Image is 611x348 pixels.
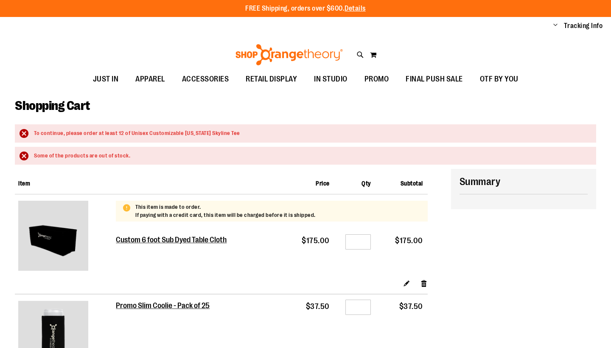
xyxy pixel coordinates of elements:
[399,302,423,311] span: $37.50
[480,70,519,89] span: OTF BY YOU
[356,70,398,89] a: PROMO
[116,236,228,245] a: Custom 6 foot Sub Dyed Table Cloth
[237,70,305,89] a: RETAIL DISPLAY
[174,70,238,89] a: ACCESSORIES
[182,70,229,89] span: ACCESSORIES
[93,70,119,89] span: JUST IN
[460,174,588,189] h2: Summary
[18,201,88,271] img: Custom 6 foot Sub Dyed Table Cloth
[34,152,588,160] div: Some of the products are out of stock.
[364,70,389,89] span: PROMO
[553,22,558,30] button: Account menu
[116,301,210,311] a: Promo Slim Coolie - Pack of 25
[135,211,316,219] p: If paying with a credit card, this item will be charged before it is shipped.
[564,21,603,31] a: Tracking Info
[306,302,330,311] span: $37.50
[302,236,330,245] span: $175.00
[84,70,127,89] a: JUST IN
[471,70,527,89] a: OTF BY YOU
[246,70,297,89] span: RETAIL DISPLAY
[316,180,330,187] span: Price
[234,44,344,65] img: Shop Orangetheory
[420,279,428,288] a: Remove item
[314,70,348,89] span: IN STUDIO
[15,98,90,113] span: Shopping Cart
[345,5,366,12] a: Details
[245,4,366,14] p: FREE Shipping, orders over $600.
[305,70,356,89] a: IN STUDIO
[395,236,423,245] span: $175.00
[135,70,165,89] span: APPAREL
[127,70,174,89] a: APPAREL
[397,70,471,89] a: FINAL PUSH SALE
[406,70,463,89] span: FINAL PUSH SALE
[401,180,423,187] span: Subtotal
[362,180,371,187] span: Qty
[135,203,316,211] p: This item is made to order.
[18,201,112,273] a: Custom 6 foot Sub Dyed Table Cloth
[34,129,588,138] div: To continue, please order at least 12 of Unisex Customizable [US_STATE] Skyline Tee
[18,180,30,187] span: Item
